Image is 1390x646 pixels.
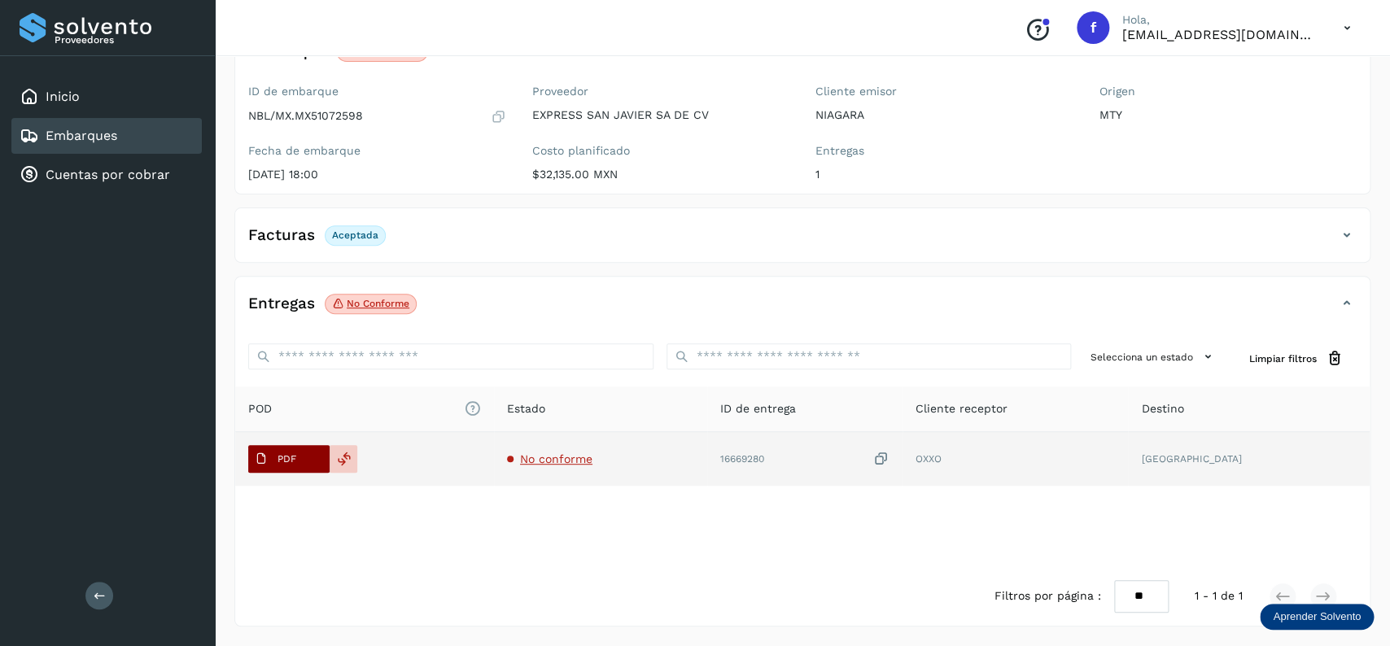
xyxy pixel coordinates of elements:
[347,298,409,309] p: No conforme
[720,400,796,417] span: ID de entrega
[1195,587,1243,605] span: 1 - 1 de 1
[330,445,357,473] div: Reemplazar POD
[248,85,506,98] label: ID de embarque
[248,144,506,158] label: Fecha de embarque
[248,109,363,123] p: NBL/MX.MX51072598
[248,168,506,181] p: [DATE] 18:00
[720,451,889,468] div: 16669280
[815,144,1073,158] label: Entregas
[1084,343,1223,370] button: Selecciona un estado
[507,400,545,417] span: Estado
[46,89,80,104] a: Inicio
[1141,400,1183,417] span: Destino
[1273,610,1361,623] p: Aprender Solvento
[11,157,202,193] div: Cuentas por cobrar
[11,118,202,154] div: Embarques
[1122,13,1318,27] p: Hola,
[1260,604,1374,630] div: Aprender Solvento
[1099,108,1357,122] p: MTY
[1249,351,1317,366] span: Limpiar filtros
[278,453,296,465] p: PDF
[248,445,330,473] button: PDF
[55,34,195,46] p: Proveedores
[1122,27,1318,42] p: facturacion@expresssanjavier.com
[532,144,790,158] label: Costo planificado
[248,295,315,313] h4: Entregas
[520,452,592,465] span: No conforme
[532,85,790,98] label: Proveedor
[532,108,790,122] p: EXPRESS SAN JAVIER SA DE CV
[532,168,790,181] p: $32,135.00 MXN
[815,85,1073,98] label: Cliente emisor
[815,108,1073,122] p: NIAGARA
[332,229,378,241] p: Aceptada
[1236,343,1357,373] button: Limpiar filtros
[1099,85,1357,98] label: Origen
[235,290,1370,330] div: EntregasNo conforme
[46,167,170,182] a: Cuentas por cobrar
[235,221,1370,262] div: FacturasAceptada
[235,37,1370,78] div: EmbarqueNo conforme
[903,432,1129,486] td: OXXO
[11,79,202,115] div: Inicio
[994,587,1101,605] span: Filtros por página :
[248,400,481,417] span: POD
[815,168,1073,181] p: 1
[46,128,117,143] a: Embarques
[248,226,315,245] h4: Facturas
[916,400,1008,417] span: Cliente receptor
[1128,432,1370,486] td: [GEOGRAPHIC_DATA]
